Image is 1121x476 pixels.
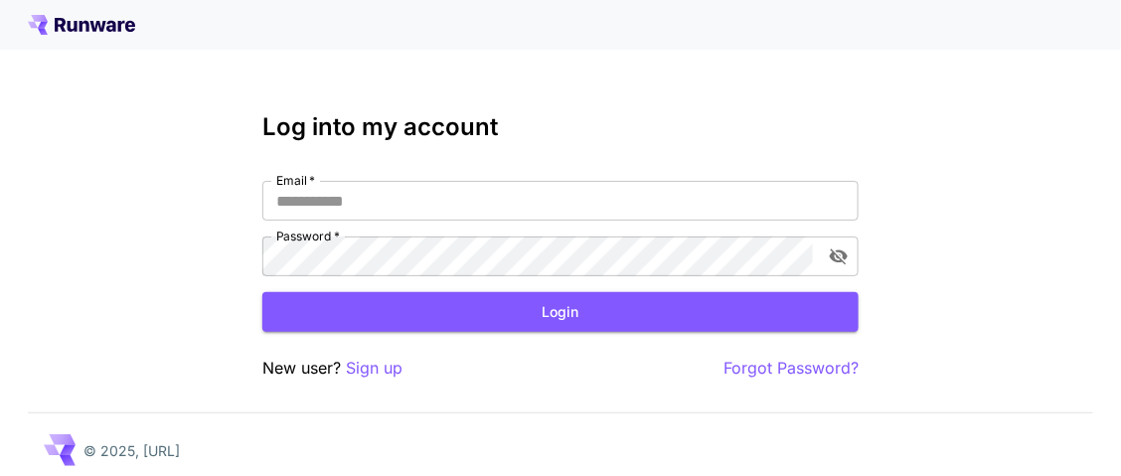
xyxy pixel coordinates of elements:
p: © 2025, [URL] [83,440,180,461]
p: New user? [262,356,402,381]
h3: Log into my account [262,113,859,141]
button: toggle password visibility [821,238,857,274]
button: Forgot Password? [723,356,859,381]
button: Sign up [346,356,402,381]
label: Email [276,172,315,189]
button: Login [262,292,859,333]
label: Password [276,228,340,244]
